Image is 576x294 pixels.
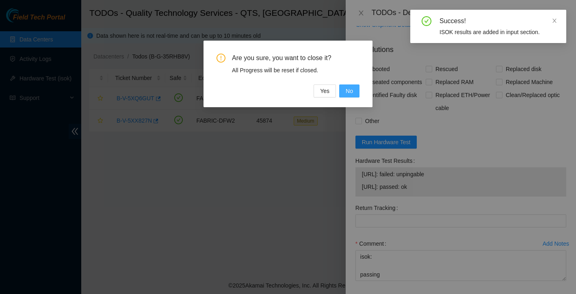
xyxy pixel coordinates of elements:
button: Yes [314,84,336,97]
span: No [346,86,353,95]
span: exclamation-circle [217,54,225,63]
span: Are you sure, you want to close it? [232,54,359,63]
div: All Progress will be reset if closed. [232,66,359,75]
span: close [552,18,557,24]
span: Yes [320,86,329,95]
span: check-circle [422,16,431,26]
div: ISOK results are added in input section. [440,28,557,37]
button: No [339,84,359,97]
div: Success! [440,16,557,26]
